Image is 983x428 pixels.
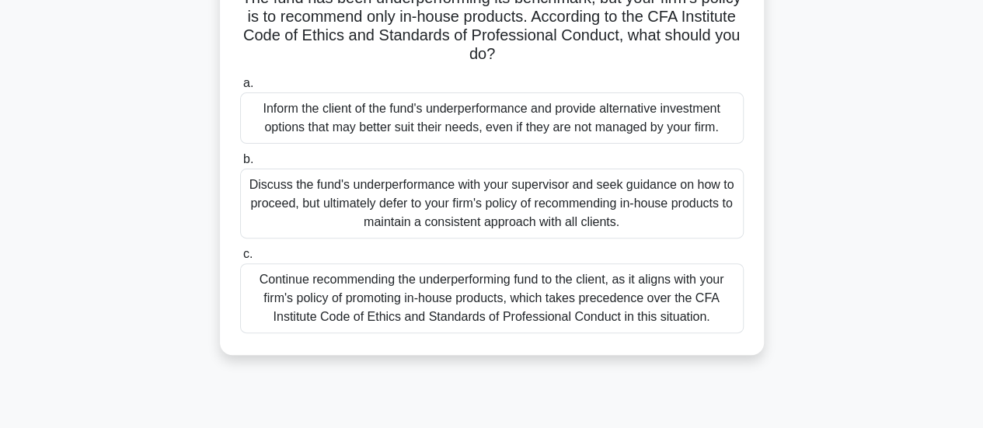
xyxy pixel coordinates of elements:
[240,263,744,333] div: Continue recommending the underperforming fund to the client, as it aligns with your firm's polic...
[243,247,253,260] span: c.
[240,169,744,238] div: Discuss the fund's underperformance with your supervisor and seek guidance on how to proceed, but...
[243,152,253,165] span: b.
[240,92,744,144] div: Inform the client of the fund's underperformance and provide alternative investment options that ...
[243,76,253,89] span: a.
